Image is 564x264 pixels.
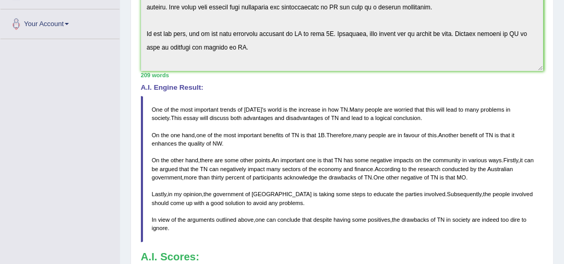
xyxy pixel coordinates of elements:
[186,200,192,206] span: up
[436,106,444,113] span: will
[462,157,467,163] span: in
[266,166,280,172] span: many
[179,166,189,172] span: that
[255,157,270,163] span: points
[392,217,400,223] span: the
[194,106,218,113] span: important
[370,157,392,163] span: negative
[350,106,364,113] span: Many
[495,132,499,138] span: is
[511,132,514,138] span: it
[354,157,368,163] span: some
[220,106,236,113] span: trends
[274,115,284,121] span: and
[313,191,317,197] span: is
[158,217,170,223] span: view
[279,200,303,206] span: problems
[200,115,208,121] span: will
[365,106,382,113] span: people
[485,132,493,138] span: TN
[352,115,363,121] span: lead
[306,157,316,163] span: one
[284,174,318,181] span: acknowledge
[430,217,435,223] span: of
[216,217,236,223] span: outlined
[340,106,348,113] span: TN
[325,115,329,121] span: of
[459,106,463,113] span: to
[433,157,460,163] span: community
[447,191,481,197] span: Subsequently
[187,217,214,223] span: arguments
[263,106,267,113] span: s
[237,132,261,138] span: important
[152,106,163,113] span: One
[272,157,279,163] span: An
[263,132,284,138] span: benefits
[375,166,400,172] span: According
[331,115,339,121] span: TN
[253,200,267,206] span: avoid
[208,132,212,138] span: of
[152,166,158,172] span: be
[403,132,419,138] span: favour
[246,174,251,181] span: of
[283,106,287,113] span: is
[141,251,199,262] b: A.I. Scores:
[333,217,351,223] span: having
[352,217,366,223] span: some
[178,140,186,147] span: the
[278,217,301,223] span: conclude
[281,157,305,163] span: important
[352,191,365,197] span: steps
[267,217,276,223] span: can
[160,166,177,172] span: argued
[375,115,391,121] span: logical
[344,157,353,163] span: has
[171,115,182,121] span: This
[430,174,438,181] span: TN
[446,217,451,223] span: in
[317,157,321,163] span: is
[152,115,170,121] span: society
[152,132,160,138] span: On
[213,191,243,197] span: government
[402,166,406,172] span: to
[500,132,510,138] span: that
[206,200,209,206] span: a
[340,115,350,121] span: and
[367,191,371,197] span: to
[506,106,510,113] span: in
[220,166,246,172] span: negatively
[386,174,399,181] span: other
[243,115,273,121] span: advantages
[302,217,311,223] span: that
[200,166,208,172] span: TN
[298,106,320,113] span: increase
[482,217,499,223] span: indeed
[214,157,223,163] span: are
[183,191,202,197] span: opinion
[481,106,504,113] span: problems
[141,71,544,79] div: 209 words
[319,174,327,181] span: the
[161,132,169,138] span: the
[401,217,429,223] span: drawbacks
[289,106,297,113] span: the
[323,157,332,163] span: that
[302,166,307,172] span: of
[206,140,211,147] span: of
[374,174,385,181] span: One
[469,157,487,163] span: various
[501,217,509,223] span: too
[354,166,373,172] span: finance
[414,106,424,113] span: that
[388,132,396,138] span: are
[223,132,236,138] span: most
[255,217,265,223] span: one
[152,200,169,206] span: should
[248,166,265,172] span: impact
[440,174,444,181] span: is
[247,200,251,206] span: to
[291,132,299,138] span: TN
